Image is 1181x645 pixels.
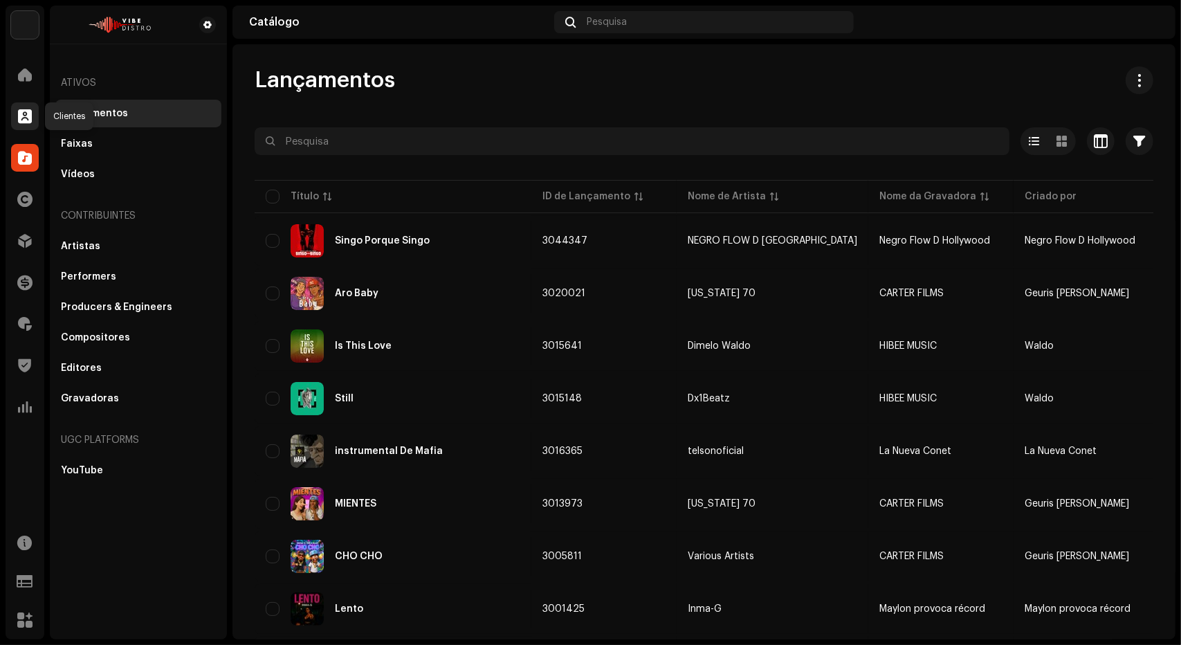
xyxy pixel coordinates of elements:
span: NEGRO FLOW D HOLLYWOOD [688,236,857,246]
re-m-nav-item: Artistas [55,233,221,260]
span: 3015148 [542,394,582,403]
re-a-nav-header: Ativos [55,66,221,100]
span: Dx1Beatz [688,394,857,403]
re-m-nav-item: Gravadoras [55,385,221,412]
img: faf5ecf8-b9ed-4029-b615-923327bccd61 [1137,11,1159,33]
re-m-nav-item: YouTube [55,457,221,484]
span: HIBEE MUSIC [879,341,937,351]
div: Lançamentos [61,108,128,119]
img: 9323ac29-6568-4296-b2fb-eab98ec0f498 [291,487,324,520]
div: Performers [61,271,116,282]
div: Various Artists [688,552,754,561]
div: Is This Love [335,341,392,351]
span: 3013973 [542,499,583,509]
span: Geuris ricardo vasquez moran [1025,499,1129,509]
span: 3016365 [542,446,583,456]
div: Singo Porque Singo [335,236,430,246]
div: Producers & Engineers [61,302,172,313]
img: 72978e40-25f6-4d30-9a34-2b78cc5477d8 [291,540,324,573]
span: telsonoficial [688,446,857,456]
re-m-nav-item: Vídeos [55,161,221,188]
span: La Nueva Conet [1025,446,1097,456]
div: YouTube [61,465,103,476]
img: 4987d59c-6a1e-49cd-9ca3-ed3ae47e9394 [291,592,324,626]
span: Geuris ricardo vasquez moran [1025,289,1129,298]
span: Waldo [1025,394,1054,403]
span: Pesquisa [587,17,627,28]
img: 4cd526af-d45e-40e6-a8d7-ea729d39083f [291,224,324,257]
re-m-nav-item: Lançamentos [55,100,221,127]
div: Dx1Beatz [688,394,730,403]
div: Nome de Artista [688,190,766,203]
span: CARTER FILMS [879,289,944,298]
div: [US_STATE] 70 [688,289,756,298]
div: Inma-G [688,604,722,614]
div: Nome da Gravadora [879,190,976,203]
span: 3005811 [542,552,582,561]
div: Gravadoras [61,393,119,404]
span: CARTER FILMS [879,499,944,509]
re-a-nav-header: UGC Platforms [55,424,221,457]
div: Catálogo [249,17,549,28]
div: Dimelo Waldo [688,341,751,351]
span: 3015641 [542,341,582,351]
span: La Nueva Conet [879,446,951,456]
re-a-nav-header: Contribuintes [55,199,221,233]
span: Dimelo Waldo [688,341,857,351]
span: 3020021 [542,289,585,298]
div: Editores [61,363,102,374]
div: Faixas [61,138,93,149]
div: Vídeos [61,169,95,180]
span: 3044347 [542,236,587,246]
div: instrumental De Mafia [335,446,443,456]
div: [US_STATE] 70 [688,499,756,509]
div: telsonoficial [688,446,744,456]
div: MIENTES [335,499,376,509]
re-m-nav-item: Compositores [55,324,221,352]
div: Compositores [61,332,130,343]
span: Montana 70 [688,499,857,509]
span: Waldo [1025,341,1054,351]
re-m-nav-item: Faixas [55,130,221,158]
img: 506e0b3b-7343-4804-91b3-fe0772f9b4d6 [291,277,324,310]
span: Negro Flow D Hollywood [879,236,990,246]
span: HIBEE MUSIC [879,394,937,403]
div: CHO CHO [335,552,383,561]
re-m-nav-item: Performers [55,263,221,291]
div: NEGRO FLOW D [GEOGRAPHIC_DATA] [688,236,857,246]
re-m-nav-item: Producers & Engineers [55,293,221,321]
span: CARTER FILMS [879,552,944,561]
img: efe17899-e597-4c86-b47f-de2678312cfe [11,11,39,39]
span: Maylon provoca récord [879,604,985,614]
span: Inma-G [688,604,857,614]
div: Lento [335,604,363,614]
span: Maylon provoca récord [1025,604,1130,614]
img: 37d98b85-77d1-46b3-8062-64bacbf22e90 [61,17,177,33]
input: Pesquisa [255,127,1009,155]
span: Negro Flow D Hollywood [1025,236,1135,246]
img: 011ffb63-7a03-44f1-aece-f0c078075d99 [291,382,324,415]
img: 5bfaa8fe-501c-4ccd-a16f-8d3f188c96d1 [291,329,324,363]
div: Still [335,394,354,403]
span: Geuris ricardo vasquez moran [1025,552,1129,561]
span: Montana 70 [688,289,857,298]
div: ID de Lançamento [542,190,630,203]
span: Various Artists [688,552,857,561]
img: 49ef7397-62d3-4feb-8367-f9844ae48cce [291,435,324,468]
div: Título [291,190,319,203]
span: Lançamentos [255,66,395,94]
div: Artistas [61,241,100,252]
re-m-nav-item: Editores [55,354,221,382]
span: 3001425 [542,604,585,614]
div: Aro Baby [335,289,378,298]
